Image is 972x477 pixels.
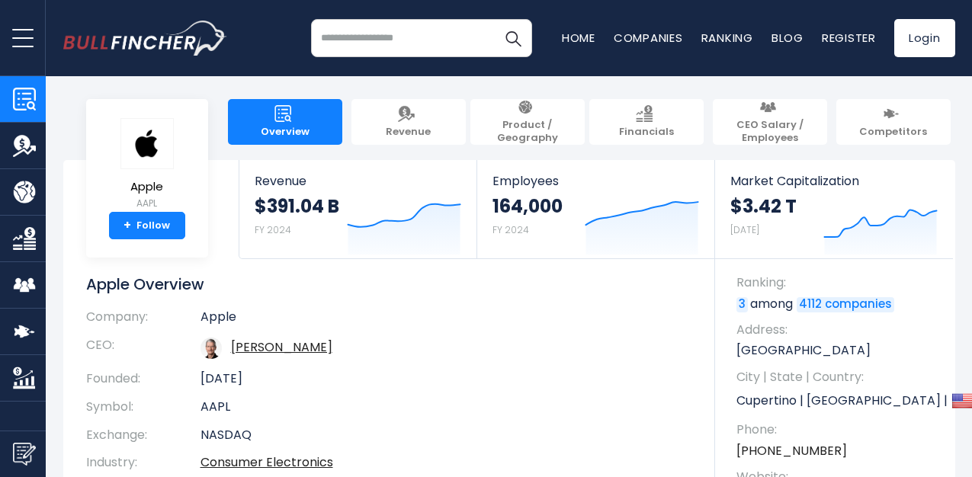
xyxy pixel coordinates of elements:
[730,194,797,218] strong: $3.42 T
[86,393,200,421] th: Symbol:
[120,197,174,210] small: AAPL
[736,297,748,312] a: 3
[200,393,692,421] td: AAPL
[478,119,577,145] span: Product / Geography
[894,19,955,57] a: Login
[120,181,174,194] span: Apple
[715,160,953,258] a: Market Capitalization $3.42 T [DATE]
[200,338,222,359] img: tim-cook.jpg
[86,331,200,365] th: CEO:
[736,296,940,312] p: among
[109,212,185,239] a: +Follow
[477,160,714,258] a: Employees 164,000 FY 2024
[470,99,585,145] a: Product / Geography
[231,338,332,356] a: ceo
[736,421,940,438] span: Phone:
[124,219,131,232] strong: +
[86,421,200,450] th: Exchange:
[494,19,532,57] button: Search
[619,126,674,139] span: Financials
[492,194,563,218] strong: 164,000
[736,389,940,412] p: Cupertino | [GEOGRAPHIC_DATA] | US
[730,223,759,236] small: [DATE]
[736,369,940,386] span: City | State | Country:
[822,30,876,46] a: Register
[200,421,692,450] td: NASDAQ
[261,126,310,139] span: Overview
[86,365,200,393] th: Founded:
[736,342,940,359] p: [GEOGRAPHIC_DATA]
[720,119,820,145] span: CEO Salary / Employees
[120,117,175,213] a: Apple AAPL
[86,309,200,331] th: Company:
[228,99,342,145] a: Overview
[562,30,595,46] a: Home
[701,30,753,46] a: Ranking
[713,99,827,145] a: CEO Salary / Employees
[772,30,804,46] a: Blog
[386,126,431,139] span: Revenue
[200,453,333,471] a: Consumer Electronics
[736,322,940,338] span: Address:
[614,30,683,46] a: Companies
[836,99,951,145] a: Competitors
[239,160,476,258] a: Revenue $391.04 B FY 2024
[730,174,938,188] span: Market Capitalization
[86,449,200,477] th: Industry:
[200,365,692,393] td: [DATE]
[859,126,927,139] span: Competitors
[797,297,894,312] a: 4112 companies
[736,274,940,291] span: Ranking:
[492,174,699,188] span: Employees
[86,274,692,294] h1: Apple Overview
[589,99,704,145] a: Financials
[492,223,529,236] small: FY 2024
[351,99,466,145] a: Revenue
[255,194,339,218] strong: $391.04 B
[736,443,847,459] a: [PHONE_NUMBER]
[63,21,227,56] img: bullfincher logo
[200,309,692,331] td: Apple
[63,21,227,56] a: Go to homepage
[255,223,291,236] small: FY 2024
[255,174,461,188] span: Revenue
